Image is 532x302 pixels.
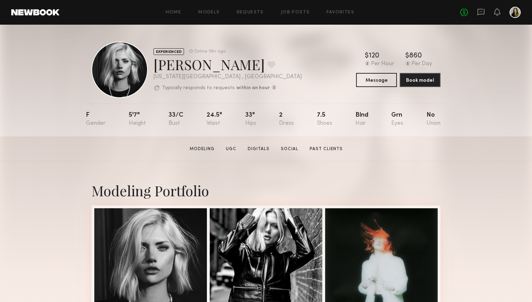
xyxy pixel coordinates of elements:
div: F [86,112,106,127]
div: [PERSON_NAME] [153,55,302,74]
div: 2 [279,112,294,127]
div: [US_STATE][GEOGRAPHIC_DATA] , [GEOGRAPHIC_DATA] [153,74,302,80]
div: Online 15hr ago [194,49,226,54]
a: UGC [223,146,239,152]
div: 24.5" [207,112,222,127]
div: Grn [391,112,403,127]
div: Blnd [355,112,368,127]
a: Home [166,10,182,15]
a: Digitals [245,146,272,152]
a: Requests [237,10,264,15]
div: 120 [369,53,379,60]
div: EXPERIENCED [153,48,184,55]
a: Favorites [327,10,354,15]
a: Job Posts [281,10,310,15]
div: 7.5 [317,112,332,127]
div: Modeling Portfolio [91,181,441,200]
b: within an hour [236,86,270,91]
a: Social [278,146,301,152]
div: 860 [409,53,422,60]
div: 5'7" [129,112,146,127]
div: 33/c [169,112,183,127]
div: 33" [245,112,256,127]
button: Message [356,73,397,87]
a: Modeling [187,146,217,152]
div: $ [405,53,409,60]
div: Per Hour [371,61,394,67]
p: Typically responds to requests [162,86,235,91]
div: $ [365,53,369,60]
div: No [426,112,441,127]
a: Models [198,10,220,15]
div: Per Day [412,61,432,67]
a: Past Clients [307,146,346,152]
button: Book model [400,73,441,87]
